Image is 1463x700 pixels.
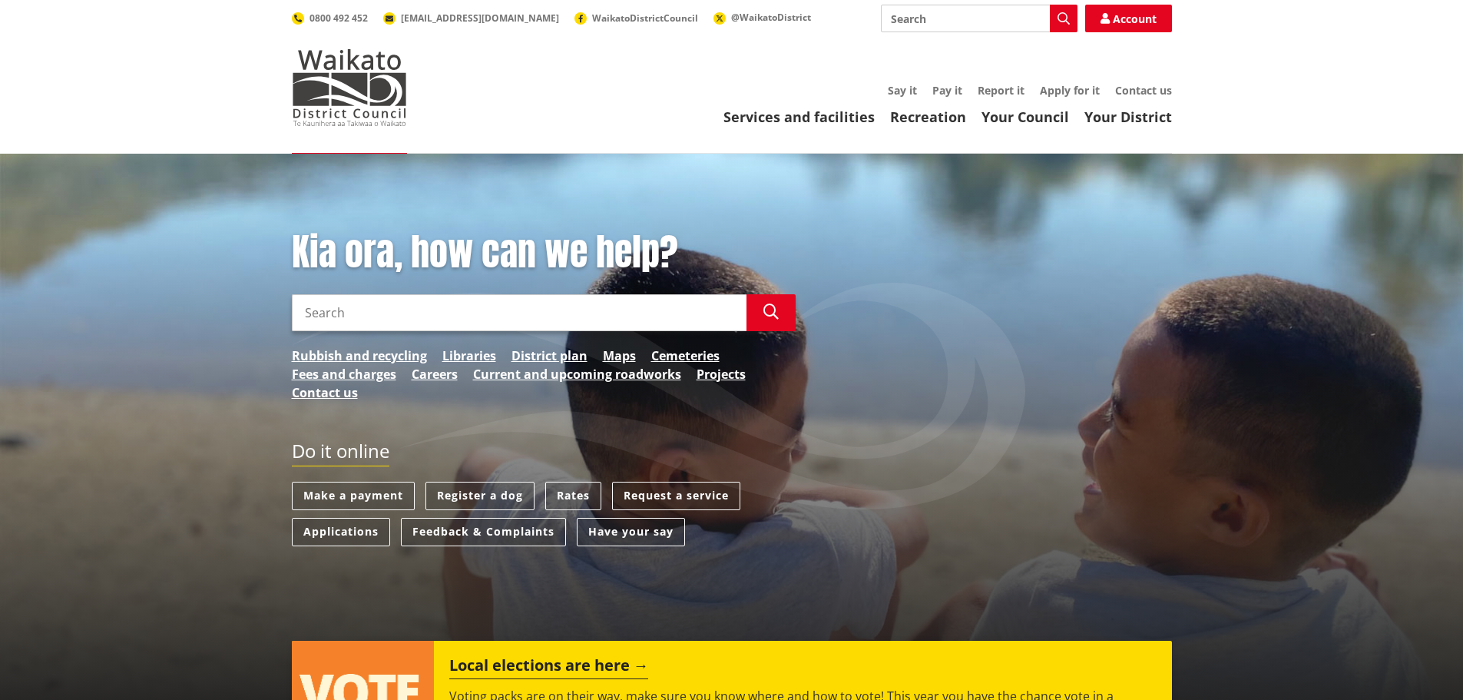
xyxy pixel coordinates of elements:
[932,83,962,98] a: Pay it
[309,12,368,25] span: 0800 492 452
[292,383,358,402] a: Contact us
[412,365,458,383] a: Careers
[723,108,875,126] a: Services and facilities
[401,518,566,546] a: Feedback & Complaints
[383,12,559,25] a: [EMAIL_ADDRESS][DOMAIN_NAME]
[425,482,535,510] a: Register a dog
[473,365,681,383] a: Current and upcoming roadworks
[978,83,1024,98] a: Report it
[292,231,796,275] h1: Kia ora, how can we help?
[592,12,698,25] span: WaikatoDistrictCouncil
[292,294,746,331] input: Search input
[888,83,917,98] a: Say it
[1085,5,1172,32] a: Account
[603,347,636,365] a: Maps
[577,518,685,546] a: Have your say
[881,5,1077,32] input: Search input
[981,108,1069,126] a: Your Council
[1084,108,1172,126] a: Your District
[442,347,496,365] a: Libraries
[612,482,740,510] a: Request a service
[292,12,368,25] a: 0800 492 452
[292,518,390,546] a: Applications
[1040,83,1100,98] a: Apply for it
[545,482,601,510] a: Rates
[292,347,427,365] a: Rubbish and recycling
[651,347,720,365] a: Cemeteries
[574,12,698,25] a: WaikatoDistrictCouncil
[292,482,415,510] a: Make a payment
[697,365,746,383] a: Projects
[731,11,811,24] span: @WaikatoDistrict
[713,11,811,24] a: @WaikatoDistrict
[292,440,389,467] h2: Do it online
[511,347,588,365] a: District plan
[449,656,648,679] h2: Local elections are here
[890,108,966,126] a: Recreation
[401,12,559,25] span: [EMAIL_ADDRESS][DOMAIN_NAME]
[292,49,407,126] img: Waikato District Council - Te Kaunihera aa Takiwaa o Waikato
[292,365,396,383] a: Fees and charges
[1115,83,1172,98] a: Contact us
